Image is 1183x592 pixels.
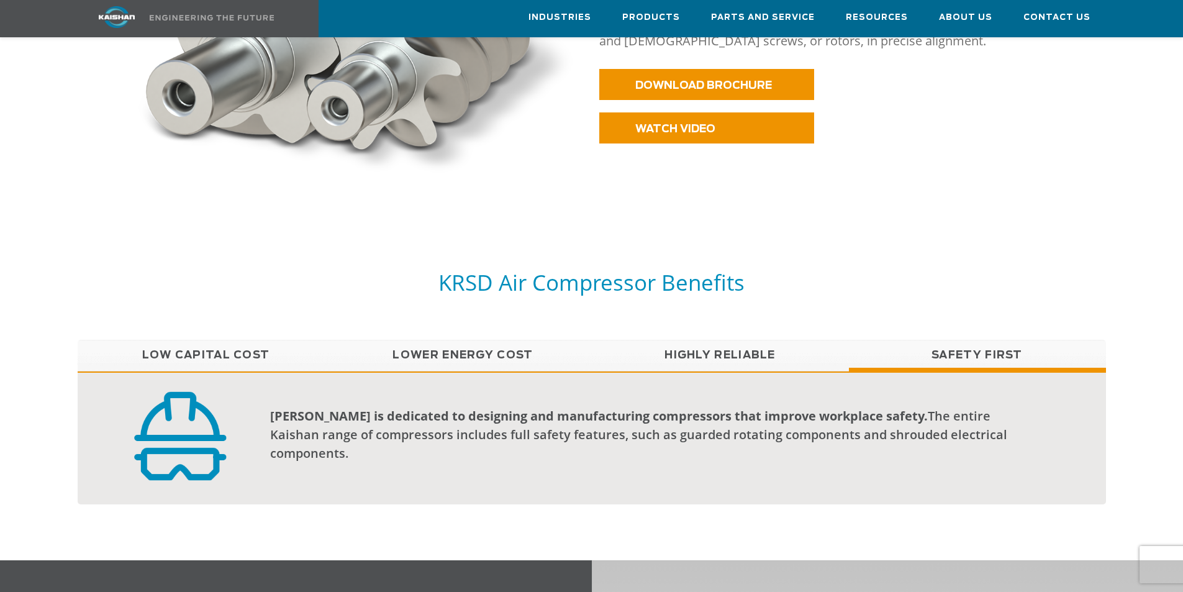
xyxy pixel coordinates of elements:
[939,1,992,34] a: About Us
[78,340,335,371] a: Low Capital Cost
[846,1,908,34] a: Resources
[635,124,715,134] span: WATCH VIDEO
[846,11,908,25] span: Resources
[599,69,814,100] a: DOWNLOAD BROCHURE
[270,408,928,424] b: [PERSON_NAME] is dedicated to designing and manufacturing compressors that improve workplace safety.
[622,1,680,34] a: Products
[622,11,680,25] span: Products
[528,11,591,25] span: Industries
[592,340,849,371] a: Highly Reliable
[849,340,1106,371] a: Safety First
[939,11,992,25] span: About Us
[1023,1,1090,34] a: Contact Us
[132,391,229,481] img: safety badge
[70,6,163,28] img: kaishan logo
[528,1,591,34] a: Industries
[335,340,592,371] a: Lower Energy Cost
[711,1,815,34] a: Parts and Service
[635,80,772,91] span: DOWNLOAD BROCHURE
[270,407,1023,463] div: The entire Kaishan range of compressors includes full safety features, such as guarded rotating c...
[150,15,274,20] img: Engineering the future
[78,268,1106,296] h5: KRSD Air Compressor Benefits
[1023,11,1090,25] span: Contact Us
[599,112,814,143] a: WATCH VIDEO
[78,371,1106,504] div: Safety First
[711,11,815,25] span: Parts and Service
